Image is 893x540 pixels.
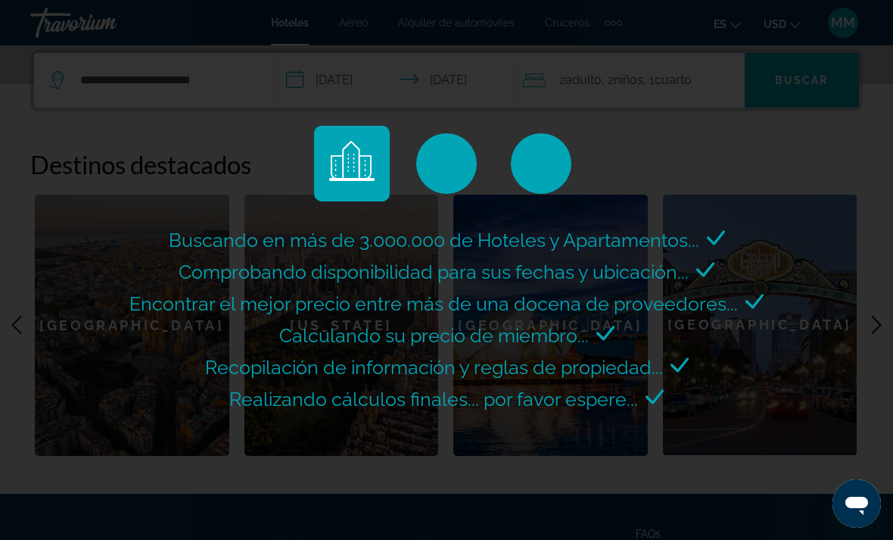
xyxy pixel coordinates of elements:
[832,479,881,528] iframe: Bouton de lancement de la fenêtre de messagerie
[229,388,638,410] span: Realizando cálculos finales... por favor espere...
[179,261,689,283] span: Comprobando disponibilidad para sus fechas y ubicación...
[169,229,699,251] span: Buscando en más de 3.000.000 de Hoteles y Apartamentos...
[279,324,589,347] span: Calculando su precio de miembro...
[129,292,738,315] span: Encontrar el mejor precio entre más de una docena de proveedores...
[205,356,663,379] span: Recopilación de información y reglas de propiedad...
